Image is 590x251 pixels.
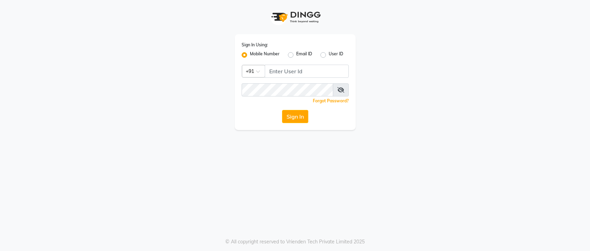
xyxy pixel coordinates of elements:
[313,98,349,103] a: Forgot Password?
[250,51,280,59] label: Mobile Number
[265,65,349,78] input: Username
[242,42,268,48] label: Sign In Using:
[282,110,308,123] button: Sign In
[268,7,323,27] img: logo1.svg
[242,83,333,96] input: Username
[296,51,312,59] label: Email ID
[329,51,343,59] label: User ID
